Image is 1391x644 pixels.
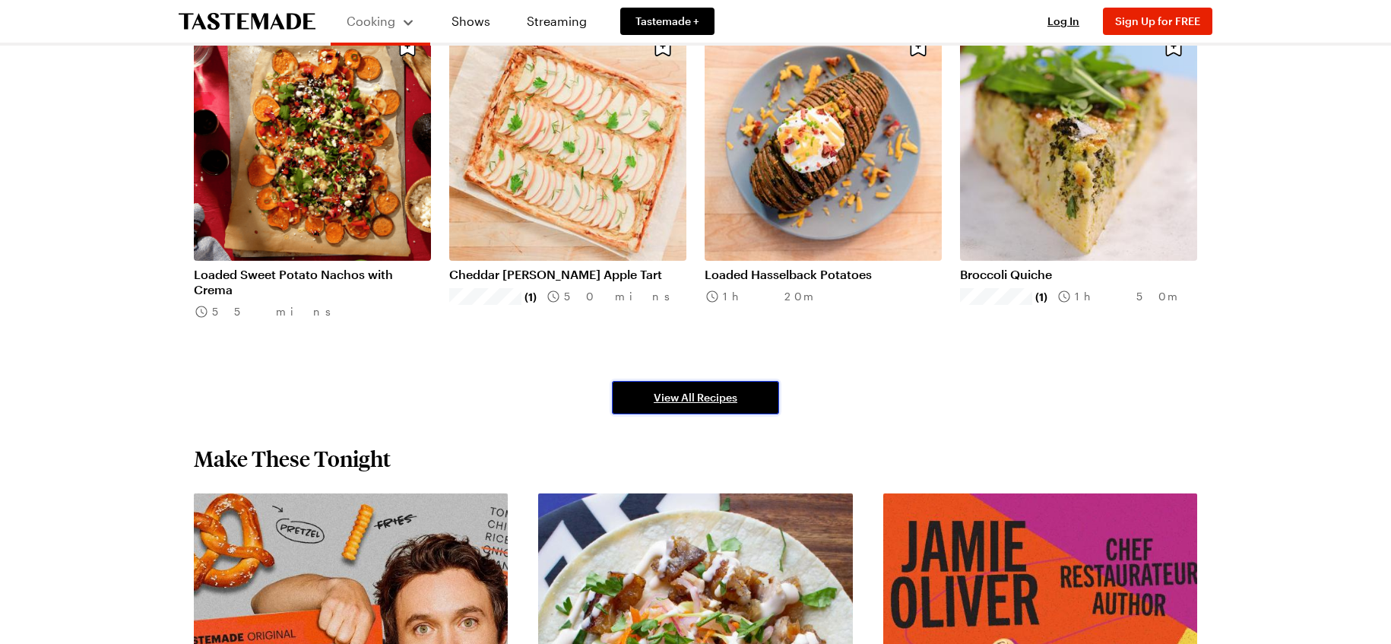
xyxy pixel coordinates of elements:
span: Tastemade + [635,14,699,29]
a: To Tastemade Home Page [179,13,315,30]
span: Log In [1047,14,1079,27]
a: Cheddar [PERSON_NAME] Apple Tart [449,267,686,282]
a: View All Recipes [612,381,779,414]
span: Cooking [347,14,395,28]
a: View full content for Struggle Meals [194,495,400,509]
button: Save recipe [1159,33,1188,62]
span: Sign Up for FREE [1115,14,1200,27]
h2: Make These Tonight [194,445,391,472]
button: Save recipe [904,33,933,62]
button: Cooking [346,6,415,36]
span: View All Recipes [654,390,737,405]
a: View full content for Recipes by Jamie Oliver [883,495,1164,509]
button: Save recipe [648,33,677,62]
a: Loaded Hasselback Potatoes [705,267,942,282]
button: Sign Up for FREE [1103,8,1212,35]
button: Save recipe [393,33,422,62]
button: Log In [1033,14,1094,29]
a: Tastemade + [620,8,715,35]
a: View full content for Weeknight Favorites [538,495,775,509]
a: Loaded Sweet Potato Nachos with Crema [194,267,431,297]
a: Broccoli Quiche [960,267,1197,282]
